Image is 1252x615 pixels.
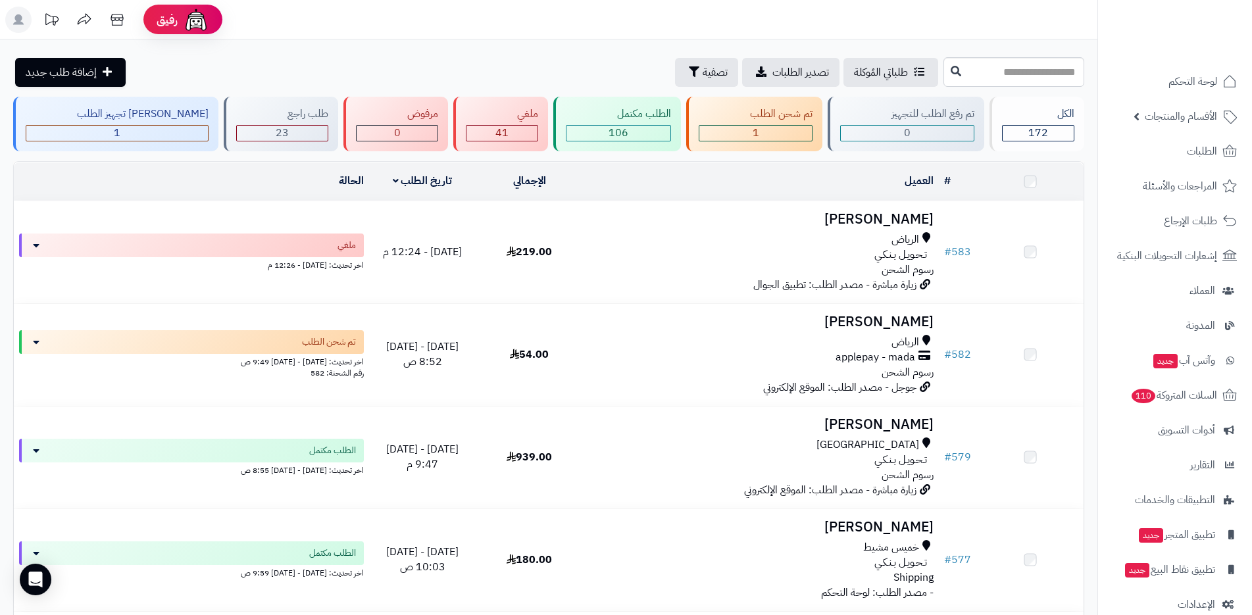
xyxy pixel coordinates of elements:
span: رقم الشحنة: 582 [311,367,364,379]
span: # [944,347,951,362]
span: Shipping [893,570,934,585]
a: التقارير [1106,449,1244,481]
div: الكل [1002,107,1074,122]
div: Open Intercom Messenger [20,564,51,595]
div: اخر تحديث: [DATE] - 12:26 م [19,257,364,271]
a: الحالة [339,173,364,189]
div: 1 [26,126,208,141]
div: اخر تحديث: [DATE] - [DATE] 9:59 ص [19,565,364,579]
button: تصفية [675,58,738,87]
span: الطلبات [1187,142,1217,160]
span: # [944,244,951,260]
a: وآتس آبجديد [1106,345,1244,376]
span: 110 [1132,389,1156,403]
span: 180.00 [507,552,552,568]
span: 939.00 [507,449,552,465]
span: 219.00 [507,244,552,260]
div: [PERSON_NAME] تجهيز الطلب [26,107,209,122]
div: 0 [841,126,974,141]
span: إشعارات التحويلات البنكية [1117,247,1217,265]
span: الطلب مكتمل [309,547,356,560]
span: applepay - mada [836,350,915,365]
a: إشعارات التحويلات البنكية [1106,240,1244,272]
span: ملغي [338,239,356,252]
span: [DATE] - [DATE] 8:52 ص [386,339,459,370]
span: رسوم الشحن [882,467,934,483]
span: الرياض [891,232,919,247]
span: وآتس آب [1152,351,1215,370]
a: الكل172 [987,97,1087,151]
div: 41 [466,126,538,141]
div: اخر تحديث: [DATE] - [DATE] 9:49 ص [19,354,364,368]
div: 1 [699,126,812,141]
span: [GEOGRAPHIC_DATA] [816,437,919,453]
span: تـحـويـل بـنـكـي [874,555,927,570]
div: ملغي [466,107,538,122]
div: طلب راجع [236,107,328,122]
span: الأقسام والمنتجات [1145,107,1217,126]
a: طلب راجع 23 [221,97,341,151]
a: طلبات الإرجاع [1106,205,1244,237]
span: المدونة [1186,316,1215,335]
span: 54.00 [510,347,549,362]
a: ملغي 41 [451,97,551,151]
div: 106 [566,126,670,141]
span: زيارة مباشرة - مصدر الطلب: الموقع الإلكتروني [744,482,916,498]
a: #582 [944,347,971,362]
h3: [PERSON_NAME] [588,417,934,432]
span: رسوم الشحن [882,262,934,278]
div: تم رفع الطلب للتجهيز [840,107,974,122]
a: #577 [944,552,971,568]
span: إضافة طلب جديد [26,64,97,80]
span: لوحة التحكم [1168,72,1217,91]
span: جديد [1125,563,1149,578]
span: جوجل - مصدر الطلب: الموقع الإلكتروني [763,380,916,395]
a: العميل [905,173,934,189]
span: 1 [114,125,120,141]
span: المراجعات والأسئلة [1143,177,1217,195]
a: تاريخ الطلب [393,173,453,189]
span: رفيق [157,12,178,28]
span: تصدير الطلبات [772,64,829,80]
span: 172 [1028,125,1048,141]
span: 23 [276,125,289,141]
span: تـحـويـل بـنـكـي [874,453,927,468]
span: تصفية [703,64,728,80]
div: 23 [237,126,328,141]
span: العملاء [1189,282,1215,300]
span: تطبيق المتجر [1138,526,1215,544]
div: الطلب مكتمل [566,107,671,122]
a: تم رفع الطلب للتجهيز 0 [825,97,987,151]
span: رسوم الشحن [882,364,934,380]
a: [PERSON_NAME] تجهيز الطلب 1 [11,97,221,151]
span: التقارير [1190,456,1215,474]
a: مرفوض 0 [341,97,451,151]
span: [DATE] - [DATE] 10:03 ص [386,544,459,575]
td: - مصدر الطلب: لوحة التحكم [583,509,939,611]
span: السلات المتروكة [1130,386,1217,405]
div: تم شحن الطلب [699,107,813,122]
a: الطلبات [1106,135,1244,167]
span: خميس مشيط [863,540,919,555]
a: المدونة [1106,310,1244,341]
div: اخر تحديث: [DATE] - [DATE] 8:55 ص [19,462,364,476]
div: 0 [357,126,438,141]
span: تطبيق نقاط البيع [1124,560,1215,579]
span: # [944,552,951,568]
a: #579 [944,449,971,465]
span: 0 [394,125,401,141]
span: جديد [1153,354,1178,368]
a: تصدير الطلبات [742,58,839,87]
a: أدوات التسويق [1106,414,1244,446]
a: تطبيق المتجرجديد [1106,519,1244,551]
span: 1 [753,125,759,141]
span: # [944,449,951,465]
span: أدوات التسويق [1158,421,1215,439]
div: مرفوض [356,107,438,122]
a: تطبيق نقاط البيعجديد [1106,554,1244,585]
a: الإجمالي [513,173,546,189]
img: ai-face.png [183,7,209,33]
span: زيارة مباشرة - مصدر الطلب: تطبيق الجوال [753,277,916,293]
span: الإعدادات [1178,595,1215,614]
a: تم شحن الطلب 1 [684,97,825,151]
